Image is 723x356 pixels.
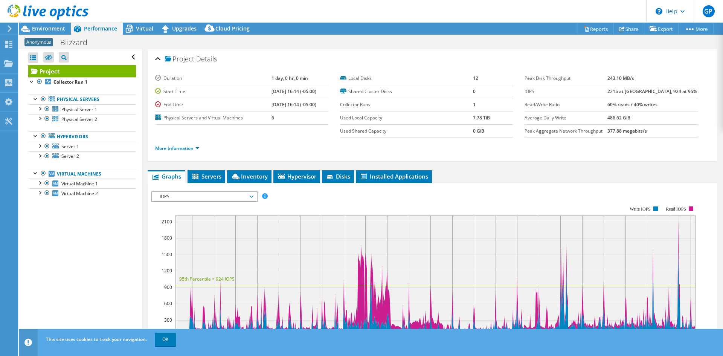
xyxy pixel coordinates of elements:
a: Share [613,23,644,35]
a: Project [28,65,136,77]
b: [DATE] 16:14 (-05:00) [272,88,316,95]
span: Performance [84,25,117,32]
span: IOPS [156,192,253,201]
b: Collector Run 1 [53,79,87,85]
label: Used Local Capacity [340,114,473,122]
text: 1800 [162,235,172,241]
b: 377.88 megabits/s [607,128,647,134]
label: Read/Write Ratio [525,101,607,108]
text: 900 [164,284,172,290]
a: Export [644,23,679,35]
span: Environment [32,25,65,32]
text: 2100 [162,218,172,225]
span: Project [165,55,194,63]
label: Shared Cluster Disks [340,88,473,95]
text: Write IOPS [630,206,651,212]
b: 1 day, 0 hr, 0 min [272,75,308,81]
a: Hypervisors [28,131,136,141]
label: Duration [155,75,272,82]
a: More [679,23,714,35]
label: Average Daily Write [525,114,607,122]
span: Cloud Pricing [215,25,250,32]
a: OK [155,333,176,346]
b: 243.10 MB/s [607,75,634,81]
span: Graphs [151,173,181,180]
a: Server 2 [28,151,136,161]
b: 0 [473,88,476,95]
a: Collector Run 1 [28,77,136,87]
a: More Information [155,145,199,151]
a: Physical Server 1 [28,104,136,114]
span: Physical Server 1 [61,106,97,113]
a: Virtual Machines [28,169,136,179]
label: Physical Servers and Virtual Machines [155,114,272,122]
label: Start Time [155,88,272,95]
label: Used Shared Capacity [340,127,473,135]
text: 1200 [162,267,172,274]
span: Inventory [231,173,268,180]
span: Servers [191,173,221,180]
span: Virtual Machine 2 [61,190,98,197]
a: Reports [578,23,614,35]
span: Virtual Machine 1 [61,180,98,187]
b: 1 [473,101,476,108]
label: Local Disks [340,75,473,82]
span: Details [196,54,217,63]
label: Peak Disk Throughput [525,75,607,82]
text: 300 [164,317,172,323]
svg: \n [656,8,662,15]
a: Physical Servers [28,95,136,104]
span: This site uses cookies to track your navigation. [46,336,147,342]
text: 95th Percentile = 924 IOPS [179,276,235,282]
b: 7.78 TiB [473,115,490,121]
h1: Blizzard [57,38,99,47]
b: [DATE] 16:14 (-05:00) [272,101,316,108]
span: Upgrades [172,25,197,32]
span: Physical Server 2 [61,116,97,122]
b: 486.62 GiB [607,115,630,121]
text: Read IOPS [666,206,686,212]
a: Virtual Machine 1 [28,179,136,188]
text: 1500 [162,251,172,258]
label: Peak Aggregate Network Throughput [525,127,607,135]
b: 2215 at [GEOGRAPHIC_DATA], 924 at 95% [607,88,697,95]
span: Disks [326,173,350,180]
span: Server 1 [61,143,79,150]
a: Server 1 [28,142,136,151]
label: IOPS [525,88,607,95]
b: 0 GiB [473,128,484,134]
span: Hypervisor [277,173,316,180]
b: 60% reads / 40% writes [607,101,657,108]
span: GP [703,5,715,17]
label: Collector Runs [340,101,473,108]
b: 6 [272,115,274,121]
span: Server 2 [61,153,79,159]
a: Virtual Machine 2 [28,188,136,198]
label: End Time [155,101,272,108]
span: Virtual [136,25,153,32]
b: 12 [473,75,478,81]
a: Physical Server 2 [28,114,136,124]
span: Anonymous [24,38,53,46]
span: Installed Applications [360,173,428,180]
text: 600 [164,300,172,307]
